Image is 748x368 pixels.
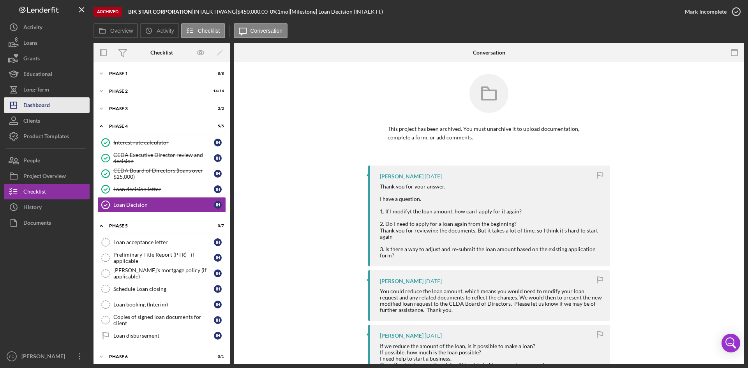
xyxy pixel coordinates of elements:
button: Project Overview [4,168,90,184]
button: Checklist [181,23,225,38]
div: Dashboard [23,97,50,115]
time: 2022-05-12 07:06 [425,278,442,284]
div: INTAEK HWANG | [194,9,237,15]
div: I H [214,254,222,262]
label: Overview [110,28,133,34]
div: 1 mo [277,9,288,15]
div: Product Templates [23,129,69,146]
div: Phase 3 [109,106,205,111]
div: [PERSON_NAME] [19,349,70,366]
div: Loan decision letter [113,186,214,192]
div: Project Overview [23,168,66,186]
div: I H [214,170,222,178]
div: Phase 5 [109,224,205,228]
button: Loans [4,35,90,51]
div: [PERSON_NAME] [380,278,423,284]
label: Checklist [198,28,220,34]
div: Thank you for your answer. I have a question. 1. If I modifyt the loan amount, how can I apply fo... [380,183,602,259]
div: I H [214,285,222,293]
div: Loan Decision [113,202,214,208]
b: BIK STAR CORPORATION [128,8,192,15]
div: Activity [23,19,42,37]
div: 0 % [270,9,277,15]
a: Loan acceptance letterIH [97,234,226,250]
div: CEDA Executive Director review and decision [113,152,214,164]
div: 2 / 2 [210,106,224,111]
button: Checklist [4,184,90,199]
button: FC[PERSON_NAME] [4,349,90,364]
button: Overview [93,23,138,38]
button: Activity [140,23,179,38]
div: I H [214,332,222,340]
button: Documents [4,215,90,231]
div: [PERSON_NAME]'s mortgage policy (if applicable) [113,267,214,280]
div: | [Milestone] Loan Decision (INTAEK H.) [288,9,383,15]
a: Preliminary Title Report (PTR) - if applicableIH [97,250,226,266]
time: 2022-05-13 00:14 [425,173,442,180]
text: FC [9,354,14,359]
div: Phase 6 [109,354,205,359]
a: [PERSON_NAME]'s mortgage policy (if applicable)IH [97,266,226,281]
div: 14 / 14 [210,89,224,93]
div: Educational [23,66,52,84]
button: Grants [4,51,90,66]
a: Loan decision letterIH [97,181,226,197]
div: 0 / 7 [210,224,224,228]
button: Dashboard [4,97,90,113]
button: Educational [4,66,90,82]
div: Open Intercom Messenger [722,334,740,352]
div: If we reduce the amount of the loan, is it possible to make a loan? If possible, how much is the ... [380,343,559,368]
div: History [23,199,42,217]
div: I H [214,201,222,209]
div: CEDA Board of Directors (loans over $25,000) [113,167,214,180]
label: Activity [157,28,174,34]
div: I H [214,301,222,308]
time: 2022-05-12 06:51 [425,333,442,339]
div: 8 / 8 [210,71,224,76]
div: [PERSON_NAME] [380,333,423,339]
div: People [23,153,40,170]
div: I H [214,154,222,162]
div: Clients [23,113,40,130]
label: Conversation [251,28,283,34]
div: Copies of signed loan documents for client [113,314,214,326]
div: Checklist [150,49,173,56]
div: Interest rate calculator [113,139,214,146]
a: Loan disbursementIH [97,328,226,343]
div: I H [214,238,222,246]
button: People [4,153,90,168]
div: Archived [93,7,122,17]
a: Copies of signed loan documents for clientIH [97,312,226,328]
div: Phase 4 [109,124,205,129]
button: Activity [4,19,90,35]
div: Documents [23,215,51,232]
button: Clients [4,113,90,129]
a: Interest rate calculatorIH [97,135,226,150]
div: Mark Incomplete [685,4,727,19]
button: Long-Term [4,82,90,97]
a: Schedule Loan closingIH [97,281,226,297]
div: Loan disbursement [113,333,214,339]
div: Checklist [23,184,46,201]
a: History [4,199,90,215]
a: CEDA Board of Directors (loans over $25,000)IH [97,166,226,181]
p: This project has been archived. You must unarchive it to upload documentation, complete a form, o... [388,125,590,142]
a: CEDA Executive Director review and decisionIH [97,150,226,166]
div: Schedule Loan closing [113,286,214,292]
div: Long-Term [23,82,49,99]
div: Preliminary Title Report (PTR) - if applicable [113,252,214,264]
a: Loan DecisionIH [97,197,226,213]
div: Loan booking (Interim) [113,301,214,308]
a: Loan booking (Interim)IH [97,297,226,312]
div: Conversation [473,49,505,56]
button: Product Templates [4,129,90,144]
